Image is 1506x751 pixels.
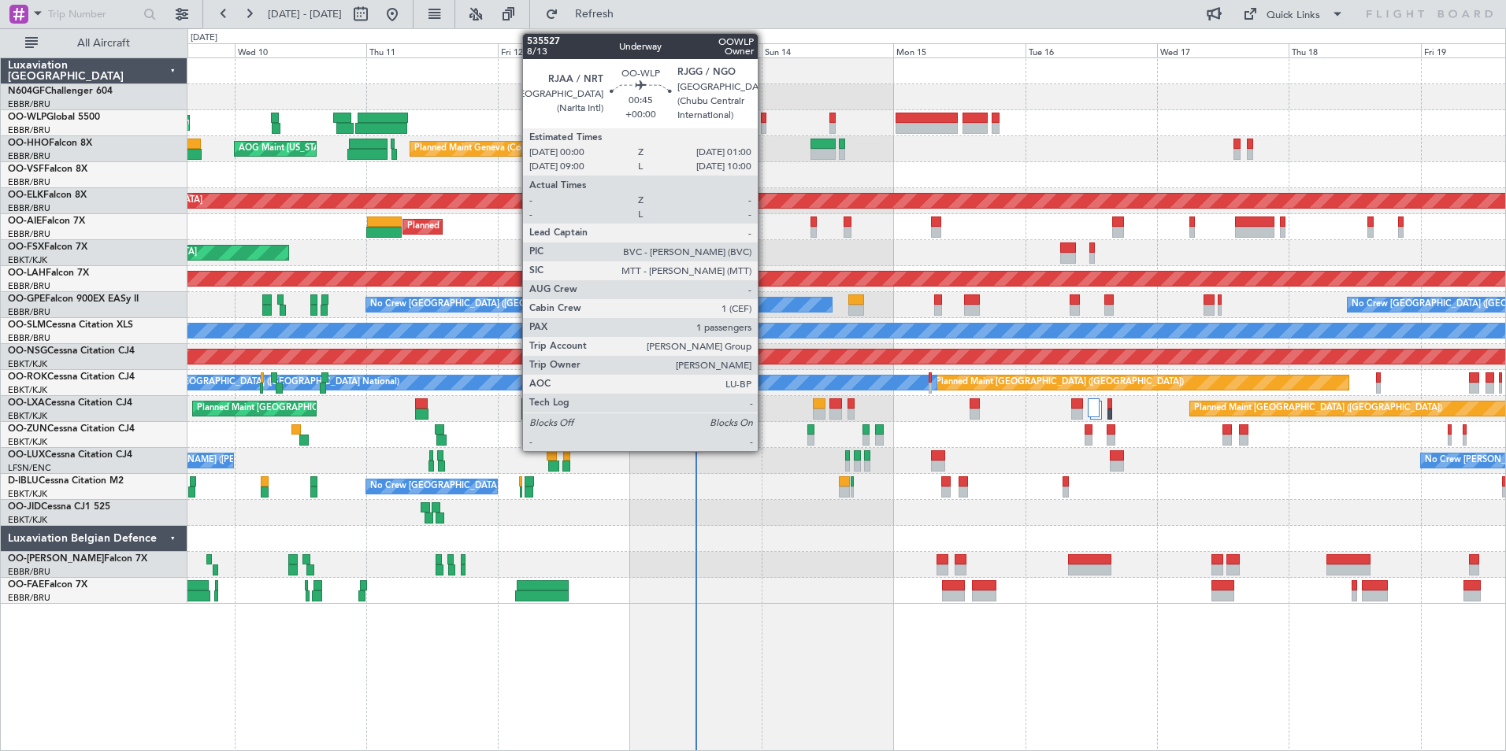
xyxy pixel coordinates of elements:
a: EBKT/KJK [8,514,47,526]
input: Trip Number [48,2,139,26]
a: OO-ELKFalcon 8X [8,191,87,200]
span: OO-FAE [8,580,44,590]
button: Quick Links [1235,2,1352,27]
span: OO-ELK [8,191,43,200]
a: OO-AIEFalcon 7X [8,216,85,226]
div: Sun 14 [762,43,893,57]
span: OO-VSF [8,165,44,174]
span: OO-LUX [8,450,45,460]
div: Planned Maint Geneva (Cointrin) [414,137,544,161]
a: EBKT/KJK [8,488,47,500]
a: OO-WLPGlobal 5500 [8,113,100,122]
div: No Crew [GEOGRAPHIC_DATA] ([GEOGRAPHIC_DATA] National) [370,293,634,316]
a: OO-GPEFalcon 900EX EASy II [8,294,139,304]
div: Quick Links [1267,8,1320,24]
span: OO-SLM [8,320,46,330]
div: Planned Maint [GEOGRAPHIC_DATA] ([GEOGRAPHIC_DATA]) [936,371,1184,394]
span: Refresh [562,9,628,20]
div: Wed 17 [1157,43,1289,57]
div: Mon 15 [893,43,1025,57]
a: EBBR/BRU [8,566,50,578]
span: OO-LXA [8,398,45,408]
div: Thu 11 [366,43,498,57]
a: OO-VSFFalcon 8X [8,165,87,174]
div: Thu 18 [1289,43,1420,57]
a: EBBR/BRU [8,150,50,162]
a: OO-FSXFalcon 7X [8,242,87,252]
a: EBBR/BRU [8,98,50,110]
a: EBBR/BRU [8,306,50,318]
div: No Crew [PERSON_NAME] ([PERSON_NAME]) [106,449,295,472]
div: Sat 13 [630,43,762,57]
span: All Aircraft [41,38,166,49]
span: OO-WLP [8,113,46,122]
a: EBKT/KJK [8,254,47,266]
span: [DATE] - [DATE] [268,7,342,21]
div: No Crew [GEOGRAPHIC_DATA] ([GEOGRAPHIC_DATA] National) [370,475,634,498]
a: EBKT/KJK [8,410,47,422]
a: D-IBLUCessna Citation M2 [8,476,124,486]
button: All Aircraft [17,31,171,56]
a: OO-ZUNCessna Citation CJ4 [8,424,135,434]
a: OO-ROKCessna Citation CJ4 [8,372,135,382]
span: OO-LAH [8,268,46,278]
span: OO-ROK [8,372,47,382]
a: N604GFChallenger 604 [8,87,113,96]
a: OO-NSGCessna Citation CJ4 [8,346,135,356]
div: Planned Maint [GEOGRAPHIC_DATA] ([GEOGRAPHIC_DATA]) [407,215,655,239]
a: EBBR/BRU [8,228,50,240]
a: OO-SLMCessna Citation XLS [8,320,133,330]
a: OO-LAHFalcon 7X [8,268,89,278]
div: Fri 12 [498,43,629,57]
span: N604GF [8,87,45,96]
a: OO-HHOFalcon 8X [8,139,92,148]
span: OO-FSX [8,242,44,252]
span: OO-JID [8,502,41,512]
div: A/C Unavailable [GEOGRAPHIC_DATA] ([GEOGRAPHIC_DATA] National) [106,371,399,394]
span: OO-AIE [8,216,42,226]
span: OO-[PERSON_NAME] [8,554,104,564]
span: OO-ZUN [8,424,47,434]
a: EBBR/BRU [8,202,50,214]
a: EBBR/BRU [8,176,50,188]
a: OO-[PERSON_NAME]Falcon 7X [8,554,147,564]
div: Planned Maint [GEOGRAPHIC_DATA] ([GEOGRAPHIC_DATA]) [1194,397,1442,420]
a: EBBR/BRU [8,280,50,292]
a: EBBR/BRU [8,124,50,136]
a: EBKT/KJK [8,384,47,396]
button: Refresh [538,2,632,27]
a: EBKT/KJK [8,436,47,448]
a: OO-LXACessna Citation CJ4 [8,398,132,408]
span: OO-HHO [8,139,49,148]
a: OO-LUXCessna Citation CJ4 [8,450,132,460]
div: [DATE] [191,31,217,45]
div: Wed 10 [235,43,366,57]
div: AOG Maint [US_STATE] ([GEOGRAPHIC_DATA]) [239,137,429,161]
a: LFSN/ENC [8,462,51,474]
a: EBBR/BRU [8,332,50,344]
span: OO-NSG [8,346,47,356]
a: OO-JIDCessna CJ1 525 [8,502,110,512]
span: D-IBLU [8,476,39,486]
div: Planned Maint [GEOGRAPHIC_DATA] ([GEOGRAPHIC_DATA] National) [197,397,482,420]
a: EBBR/BRU [8,592,50,604]
div: Tue 16 [1026,43,1157,57]
a: EBKT/KJK [8,358,47,370]
a: OO-FAEFalcon 7X [8,580,87,590]
span: OO-GPE [8,294,45,304]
